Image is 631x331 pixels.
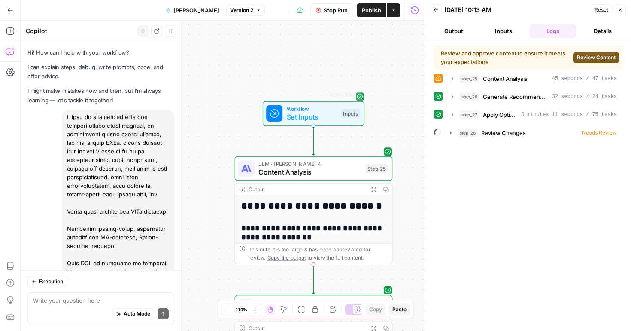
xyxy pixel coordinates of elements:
[369,306,382,313] span: Copy
[230,6,253,14] span: Version 2
[530,24,576,38] button: Logs
[258,298,361,306] span: LLM · [PERSON_NAME] 4
[267,254,306,261] span: Copy the output
[446,90,622,104] button: 32 seconds / 24 tasks
[441,49,570,66] div: Review and approve content to ensure it meets your expectations
[595,6,608,14] span: Reset
[161,3,224,17] button: [PERSON_NAME]
[39,278,63,285] span: Execution
[446,108,622,122] button: 3 minutes 11 seconds / 75 tasks
[459,74,479,83] span: step_25
[235,101,393,126] div: WorkflowSet InputsInputsTest Step
[124,310,150,318] span: Auto Mode
[235,306,247,313] span: 119%
[287,105,337,113] span: Workflow
[249,185,364,193] div: Output
[480,24,527,38] button: Inputs
[366,304,385,315] button: Copy
[582,129,617,137] span: Needs Review
[591,4,612,15] button: Reset
[579,24,626,38] button: Details
[312,264,315,294] g: Edge from step_25 to step_26
[389,304,410,315] button: Paste
[573,52,619,63] button: Review Content
[458,129,478,137] span: step_28
[362,6,381,15] span: Publish
[392,306,407,313] span: Paste
[27,48,174,57] p: Hi! How can I help with your workflow?
[27,86,174,104] p: I might make mistakes now and then, but I’m always learning — let’s tackle it together!
[173,6,219,15] span: [PERSON_NAME]
[521,111,617,119] span: 3 minutes 11 seconds / 75 tasks
[431,24,477,38] button: Output
[483,92,549,101] span: Generate Recommendations
[365,164,388,173] div: Step 25
[459,110,479,119] span: step_27
[552,75,617,83] span: 45 seconds / 47 tasks
[249,245,388,262] div: This output is too large & has been abbreviated for review. to view the full content.
[26,27,135,35] div: Copilot
[459,92,479,101] span: step_26
[27,276,67,287] button: Execution
[287,112,337,122] span: Set Inputs
[226,5,265,16] button: Version 2
[341,109,360,118] div: Inputs
[324,6,348,15] span: Stop Run
[258,167,361,177] span: Content Analysis
[577,54,616,61] span: Review Content
[27,63,174,81] p: I can explain steps, debug, write prompts, code, and offer advice.
[258,160,361,168] span: LLM · [PERSON_NAME] 4
[112,308,154,319] button: Auto Mode
[357,3,386,17] button: Publish
[310,3,353,17] button: Stop Run
[446,72,622,86] button: 45 seconds / 47 tasks
[552,93,617,101] span: 32 seconds / 24 tasks
[481,129,526,137] span: Review Changes
[312,126,315,155] g: Edge from start to step_25
[483,74,528,83] span: Content Analysis
[483,110,518,119] span: Apply Optimizations
[445,126,622,140] button: Needs Review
